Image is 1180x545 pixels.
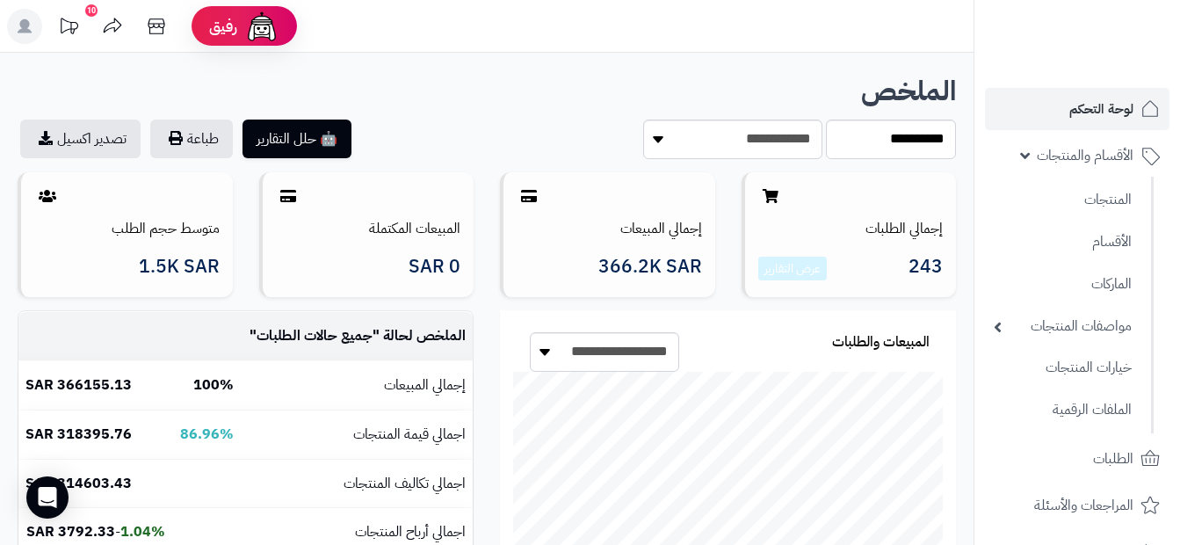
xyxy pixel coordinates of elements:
span: 243 [909,257,943,281]
a: المراجعات والأسئلة [985,484,1169,527]
b: الملخص [861,70,956,112]
b: 318395.76 SAR [25,424,132,445]
img: logo-2.png [1061,40,1163,77]
span: 1.5K SAR [139,257,220,277]
b: 100% [193,374,234,396]
button: طباعة [150,120,233,158]
a: متوسط حجم الطلب [112,218,220,239]
a: لوحة التحكم [985,88,1169,130]
a: تحديثات المنصة [47,9,90,48]
button: 🤖 حلل التقارير [243,120,351,158]
span: 0 SAR [409,257,460,277]
a: الملفات الرقمية [985,391,1140,429]
span: جميع حالات الطلبات [257,325,373,346]
span: رفيق [209,16,237,37]
b: 86.96% [180,424,234,445]
a: خيارات المنتجات [985,349,1140,387]
span: المراجعات والأسئلة [1034,493,1133,518]
td: اجمالي تكاليف المنتجات [241,460,473,508]
img: ai-face.png [244,9,279,44]
b: 366155.13 SAR [25,374,132,396]
span: الأقسام والمنتجات [1037,143,1133,168]
a: إجمالي الطلبات [865,218,943,239]
td: الملخص لحالة " " [241,312,473,360]
span: 366.2K SAR [598,257,702,277]
a: الطلبات [985,438,1169,480]
b: 1.04% [120,521,165,542]
a: الماركات [985,265,1140,303]
a: الأقسام [985,223,1140,261]
b: 3792.33 SAR [26,521,115,542]
td: اجمالي قيمة المنتجات [241,411,473,459]
a: إجمالي المبيعات [620,218,702,239]
b: 314603.43 SAR [25,473,132,494]
a: مواصفات المنتجات [985,308,1140,345]
div: Open Intercom Messenger [26,476,69,519]
div: 10 [85,4,98,17]
h3: المبيعات والطلبات [832,335,930,351]
a: المنتجات [985,181,1140,219]
a: تصدير اكسيل [20,120,141,158]
span: الطلبات [1093,447,1133,471]
a: المبيعات المكتملة [369,218,460,239]
a: عرض التقارير [764,259,821,278]
span: لوحة التحكم [1069,97,1133,121]
td: إجمالي المبيعات [241,361,473,410]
